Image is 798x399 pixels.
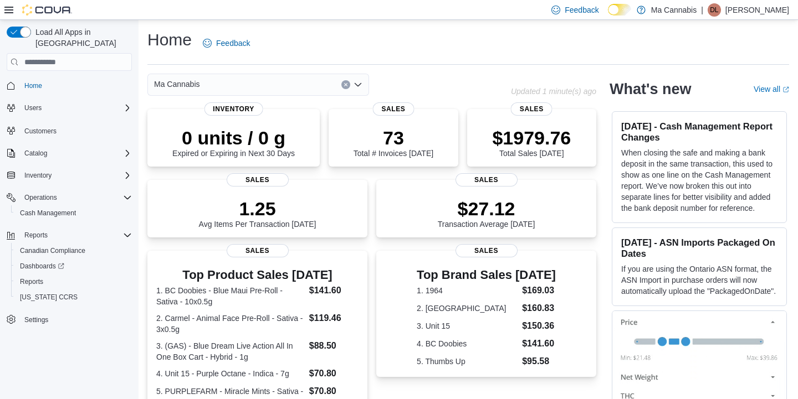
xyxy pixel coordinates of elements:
dt: 4. Unit 15 - Purple Octane - Indica - 7g [156,368,305,379]
span: Users [24,103,42,112]
a: Home [20,79,47,92]
button: Canadian Compliance [11,243,136,258]
dt: 4. BC Doobies [417,338,518,349]
span: Inventory [24,171,52,180]
div: Total Sales [DATE] [492,127,571,158]
span: Operations [20,191,132,204]
button: Open list of options [354,80,362,89]
button: Settings [2,312,136,328]
p: Updated 1 minute(s) ago [511,87,596,96]
span: Reports [16,275,132,288]
span: Feedback [565,4,598,15]
span: Sales [456,244,518,257]
span: Sales [372,102,414,116]
h2: What's new [610,80,691,98]
p: $1979.76 [492,127,571,149]
span: Inventory [204,102,263,116]
span: DL [710,3,718,17]
button: Users [2,100,136,116]
dt: 5. Thumbs Up [417,356,518,367]
button: [US_STATE] CCRS [11,289,136,305]
button: Operations [2,190,136,205]
input: Dark Mode [608,4,631,15]
svg: External link [782,86,789,93]
button: Cash Management [11,205,136,221]
a: Dashboards [11,258,136,274]
p: [PERSON_NAME] [725,3,789,17]
button: Catalog [2,146,136,161]
span: Ma Cannabis [154,77,200,91]
span: Feedback [216,38,250,49]
span: Reports [20,229,132,242]
a: View allExternal link [754,85,789,94]
nav: Complex example [7,73,132,356]
div: Transaction Average [DATE] [438,198,535,229]
dd: $141.60 [309,284,359,297]
a: Reports [16,275,48,288]
span: Dashboards [20,262,64,271]
dt: 3. (GAS) - Blue Dream Live Action All In One Box Cart - Hybrid - 1g [156,340,305,362]
dt: 1. 1964 [417,285,518,296]
span: Sales [456,173,518,186]
span: Home [20,79,132,92]
p: Ma Cannabis [651,3,697,17]
p: $27.12 [438,198,535,220]
span: Reports [24,231,48,240]
a: Cash Management [16,206,80,220]
button: Users [20,101,46,115]
button: Customers [2,122,136,138]
span: Canadian Compliance [16,244,132,257]
h3: Top Brand Sales [DATE] [417,268,556,282]
span: Users [20,101,132,115]
span: Sales [227,173,289,186]
button: Home [2,77,136,94]
span: Customers [20,123,132,137]
div: Dave Lai [708,3,721,17]
span: Cash Management [16,206,132,220]
dd: $88.50 [309,339,359,353]
dd: $119.46 [309,312,359,325]
button: Inventory [2,168,136,183]
span: [US_STATE] CCRS [20,293,78,302]
span: Washington CCRS [16,291,132,304]
p: 0 units / 0 g [172,127,295,149]
button: Reports [20,229,52,242]
div: Expired or Expiring in Next 30 Days [172,127,295,158]
span: Settings [24,315,48,324]
a: [US_STATE] CCRS [16,291,82,304]
button: Reports [2,227,136,243]
img: Cova [22,4,72,15]
span: Catalog [20,147,132,160]
span: Settings [20,313,132,327]
dt: 3. Unit 15 [417,320,518,331]
a: Settings [20,313,53,327]
h3: [DATE] - ASN Imports Packaged On Dates [621,237,777,259]
span: Catalog [24,149,47,158]
dd: $169.03 [522,284,556,297]
span: Canadian Compliance [20,246,85,255]
dd: $95.58 [522,355,556,368]
dd: $160.83 [522,302,556,315]
button: Reports [11,274,136,289]
a: Dashboards [16,260,69,273]
span: Home [24,81,42,90]
div: Total # Invoices [DATE] [354,127,433,158]
span: Customers [24,127,57,136]
span: Dashboards [16,260,132,273]
dd: $150.36 [522,319,556,333]
p: If you are using the Ontario ASN format, the ASN Import in purchase orders will now automatically... [621,263,777,297]
button: Operations [20,191,62,204]
span: Operations [24,193,57,202]
button: Catalog [20,147,52,160]
span: Reports [20,277,43,286]
span: Load All Apps in [GEOGRAPHIC_DATA] [31,27,132,49]
p: | [701,3,703,17]
span: Cash Management [20,209,76,217]
button: Inventory [20,169,56,182]
dd: $70.80 [309,385,359,398]
span: Sales [511,102,553,116]
dt: 1. BC Doobies - Blue Maui Pre-Roll - Sativa - 10x0.5g [156,285,305,307]
h1: Home [147,29,192,51]
span: Inventory [20,169,132,182]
